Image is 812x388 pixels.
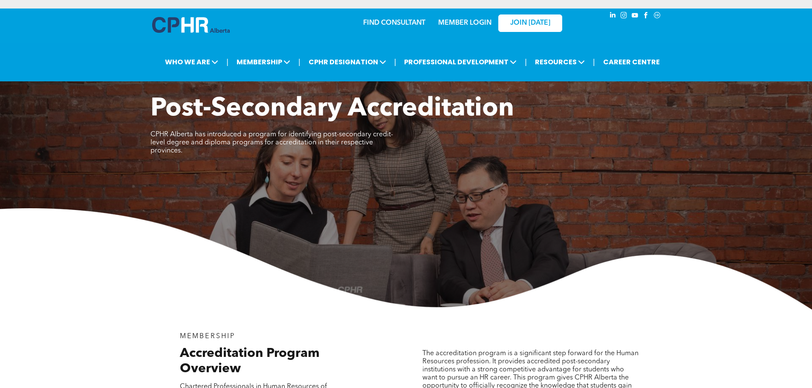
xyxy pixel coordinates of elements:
a: FIND CONSULTANT [363,20,425,26]
a: instagram [619,11,629,22]
span: Accreditation Program Overview [180,347,320,375]
a: JOIN [DATE] [498,14,562,32]
span: PROFESSIONAL DEVELOPMENT [402,54,519,70]
span: MEMBERSHIP [180,333,236,340]
a: CAREER CENTRE [601,54,662,70]
li: | [394,53,396,71]
span: JOIN [DATE] [510,19,550,27]
li: | [298,53,301,71]
span: CPHR Alberta has introduced a program for identifying post-secondary credit-level degree and dipl... [150,131,393,154]
span: Post-Secondary Accreditation [150,96,514,122]
li: | [525,53,527,71]
li: | [593,53,595,71]
a: linkedin [608,11,618,22]
span: WHO WE ARE [162,54,221,70]
span: MEMBERSHIP [234,54,293,70]
a: MEMBER LOGIN [438,20,491,26]
span: RESOURCES [532,54,587,70]
a: facebook [642,11,651,22]
a: Social network [653,11,662,22]
li: | [226,53,228,71]
img: A blue and white logo for cp alberta [152,17,230,33]
span: CPHR DESIGNATION [306,54,389,70]
a: youtube [630,11,640,22]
